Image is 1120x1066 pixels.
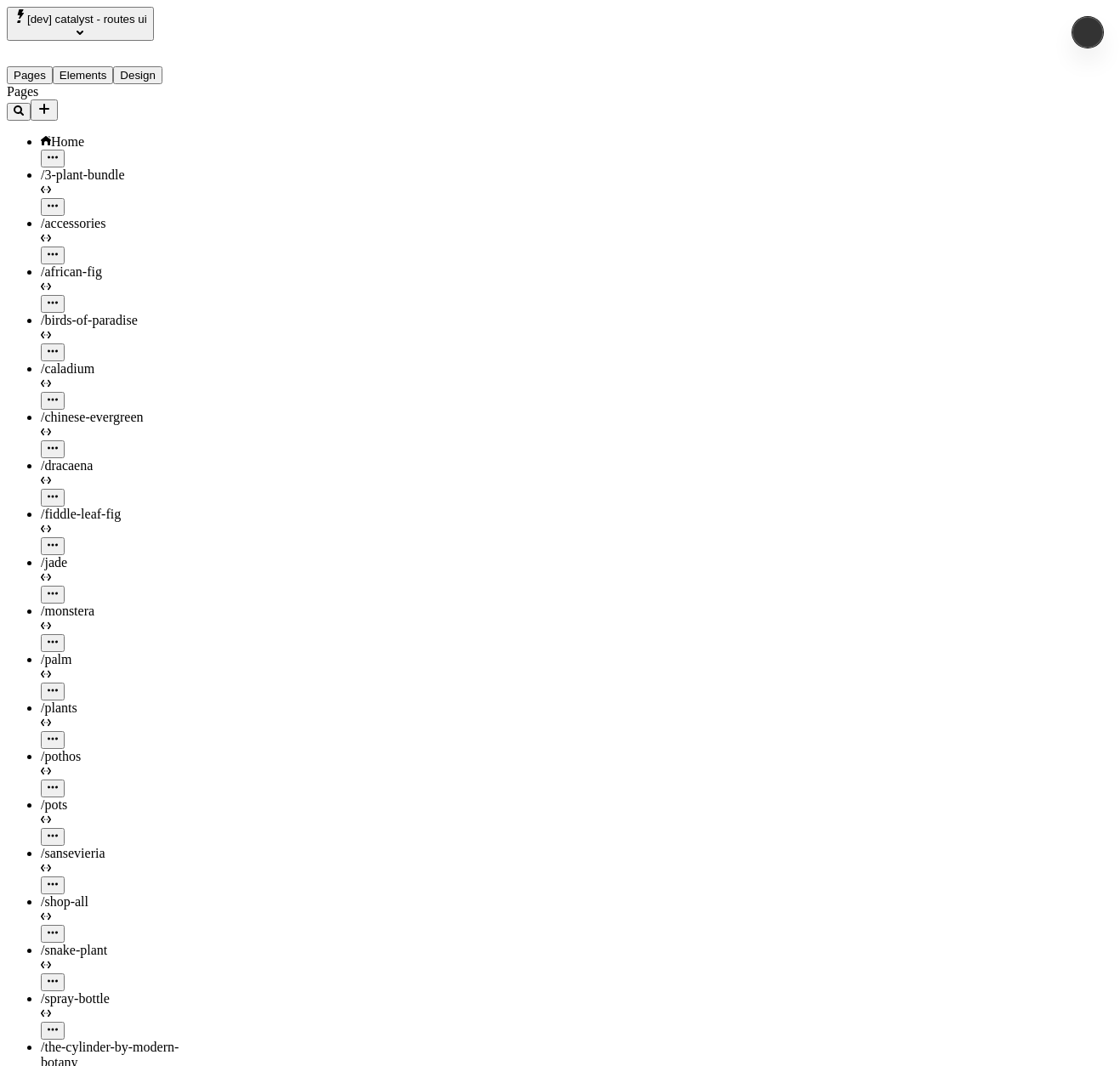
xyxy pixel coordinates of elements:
span: Home [51,134,84,149]
span: /caladium [41,361,94,376]
span: /palm [41,652,71,666]
span: /spray-bottle [41,991,110,1006]
button: Add new [31,99,58,121]
span: /shop-all [41,894,88,909]
span: /birds-of-paradise [41,313,138,327]
span: /pots [41,797,67,812]
button: Pages [7,66,53,84]
span: /pothos [41,749,81,763]
div: Pages [7,84,211,99]
span: /monstera [41,604,94,618]
button: Design [113,66,162,84]
span: /fiddle-leaf-fig [41,507,121,521]
button: Elements [53,66,114,84]
span: /snake-plant [41,943,107,957]
span: /chinese-evergreen [41,410,144,424]
span: /jade [41,555,67,570]
span: /plants [41,700,77,715]
span: /dracaena [41,458,93,473]
span: /3-plant-bundle [41,167,125,182]
button: Select site [7,7,154,41]
span: [dev] catalyst - routes ui [27,13,147,26]
span: /african-fig [41,264,102,279]
span: /sansevieria [41,846,105,860]
span: /accessories [41,216,105,230]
